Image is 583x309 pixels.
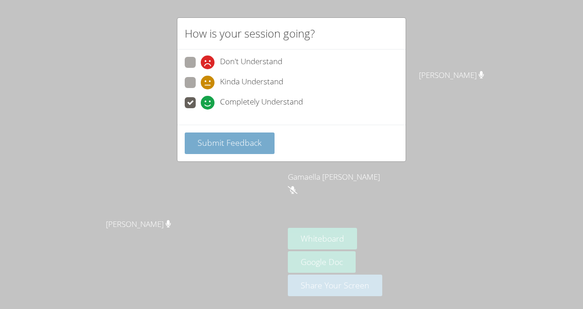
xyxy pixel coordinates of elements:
[185,132,275,154] button: Submit Feedback
[220,55,282,69] span: Don't Understand
[220,96,303,110] span: Completely Understand
[198,137,262,148] span: Submit Feedback
[220,76,283,89] span: Kinda Understand
[185,25,315,42] h2: How is your session going?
